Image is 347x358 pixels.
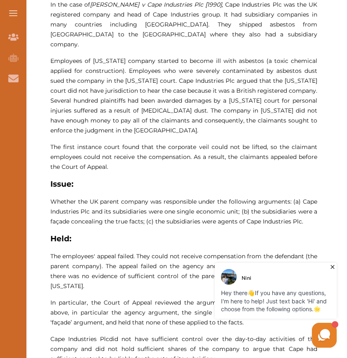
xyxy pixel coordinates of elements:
span: Cape Industries Plc [50,335,109,343]
strong: Held: [50,234,71,243]
strong: Issue: [50,179,74,189]
span: Whether the UK parent company was responsible under the following arguments: (a) Cape Industries ... [50,198,317,225]
span: The employees' appeal failed. They could not receive compensation from the defendant (the parent ... [50,252,317,290]
span: In the case of , Cape Industries Plc was the UK registered company and head of Cape Industries gr... [50,1,317,48]
span: In particular, the Court of Appeal reviewed the arguments for lifting the veil discussed above, i... [50,299,317,326]
span: [PERSON_NAME] v Cape Industries Plc [1990] [90,1,222,8]
span: The first instance court found that the corporate veil could not be lifted, so the claimant emplo... [50,143,317,171]
span: Employees of [US_STATE] company started to become ill with asbestos (a toxic chemical applied for... [50,57,317,134]
iframe: HelpCrunch [213,261,339,350]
